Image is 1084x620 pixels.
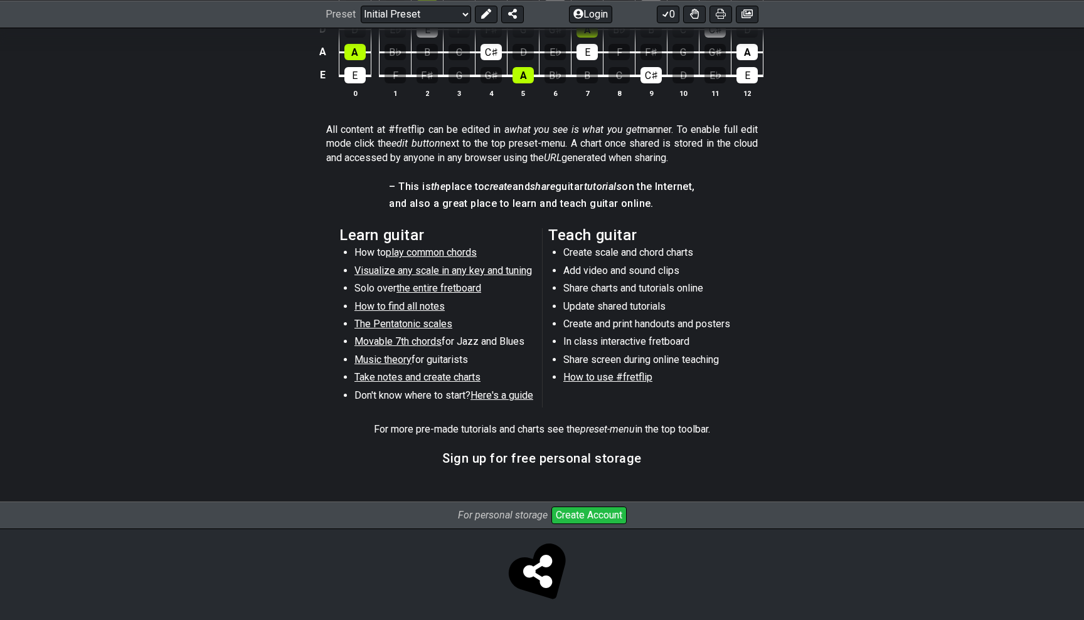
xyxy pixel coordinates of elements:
td: A [316,41,331,64]
span: the entire fretboard [396,282,481,294]
div: B♭ [608,21,630,38]
span: Music theory [354,354,412,365]
div: C♯ [704,21,726,38]
div: C [449,44,470,60]
div: D [736,21,758,38]
div: C [608,67,630,83]
div: B♭ [545,67,566,83]
div: G♯ [545,21,566,38]
select: Preset [361,5,471,23]
div: D [513,44,534,60]
li: for guitarists [354,353,533,370]
span: Preset [326,8,356,20]
div: A [513,67,534,83]
div: F [385,67,406,83]
div: B♭ [385,44,406,60]
div: A [736,44,758,60]
div: D [344,21,366,38]
em: edit button [391,137,440,149]
div: C [672,21,694,38]
div: F♯ [640,44,662,60]
button: Share Preset [501,5,524,23]
th: 10 [667,87,699,100]
div: F♯ [417,67,438,83]
li: for Jazz and Blues [354,335,533,352]
div: C♯ [640,67,662,83]
th: 4 [476,87,507,100]
div: E♭ [545,44,566,60]
div: D [672,67,694,83]
li: Don't know where to start? [354,389,533,406]
button: Create Account [551,507,627,524]
th: 2 [412,87,444,100]
button: Print [709,5,732,23]
div: G [449,67,470,83]
i: For personal storage [458,509,548,521]
em: preset-menu [580,423,635,435]
div: C♯ [481,44,502,60]
div: B [417,44,438,60]
td: D [316,18,331,41]
li: Update shared tutorials [563,300,742,317]
p: For more pre-made tutorials and charts see the in the top toolbar. [374,423,710,436]
th: 5 [507,87,539,100]
em: create [484,181,512,192]
div: F♯ [481,21,502,38]
div: A [344,44,366,60]
span: Click to store and share! [512,545,572,606]
div: E [344,67,366,83]
span: play common chords [386,246,477,258]
li: Share screen during online teaching [563,353,742,370]
li: How to [354,246,533,263]
em: URL [544,152,561,164]
th: 0 [339,87,371,100]
th: 8 [603,87,635,100]
li: Create scale and chord charts [563,246,742,263]
span: Take notes and create charts [354,371,481,383]
div: G♯ [481,67,502,83]
button: Edit Preset [475,5,497,23]
th: 1 [380,87,412,100]
span: Visualize any scale in any key and tuning [354,265,532,276]
li: In class interactive fretboard [563,335,742,352]
button: Toggle Dexterity for all fretkits [683,5,706,23]
th: 9 [635,87,667,100]
th: 3 [444,87,476,100]
span: The Pentatonic scales [354,318,452,330]
h3: Sign up for free personal storage [442,451,642,465]
em: what you see is what you get [509,123,640,135]
span: How to find all notes [354,300,445,312]
div: B [640,21,662,38]
div: E [736,67,758,83]
span: Here's a guide [470,389,533,401]
button: Create image [736,5,758,23]
div: F [449,21,470,38]
button: 0 [657,5,679,23]
div: E [417,21,438,38]
div: A [577,21,598,38]
th: 6 [539,87,571,100]
button: Login [569,5,612,23]
li: Create and print handouts and posters [563,317,742,335]
p: All content at #fretflip can be edited in a manner. To enable full edit mode click the next to th... [326,123,758,165]
h2: Learn guitar [339,228,536,242]
th: 12 [731,87,763,100]
th: 7 [571,87,603,100]
div: E♭ [704,67,726,83]
h4: – This is place to and guitar on the Internet, [389,180,694,194]
em: tutorials [584,181,622,192]
td: E [316,63,331,87]
div: E [577,44,598,60]
em: share [530,181,555,192]
em: the [431,181,445,192]
li: Share charts and tutorials online [563,281,742,299]
span: How to use #fretflip [563,371,652,383]
div: F [608,44,630,60]
div: G♯ [704,44,726,60]
h4: and also a great place to learn and teach guitar online. [389,197,694,211]
span: Movable 7th chords [354,335,442,347]
th: 11 [699,87,731,100]
li: Solo over [354,281,533,299]
div: B [577,67,598,83]
div: G [672,44,694,60]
